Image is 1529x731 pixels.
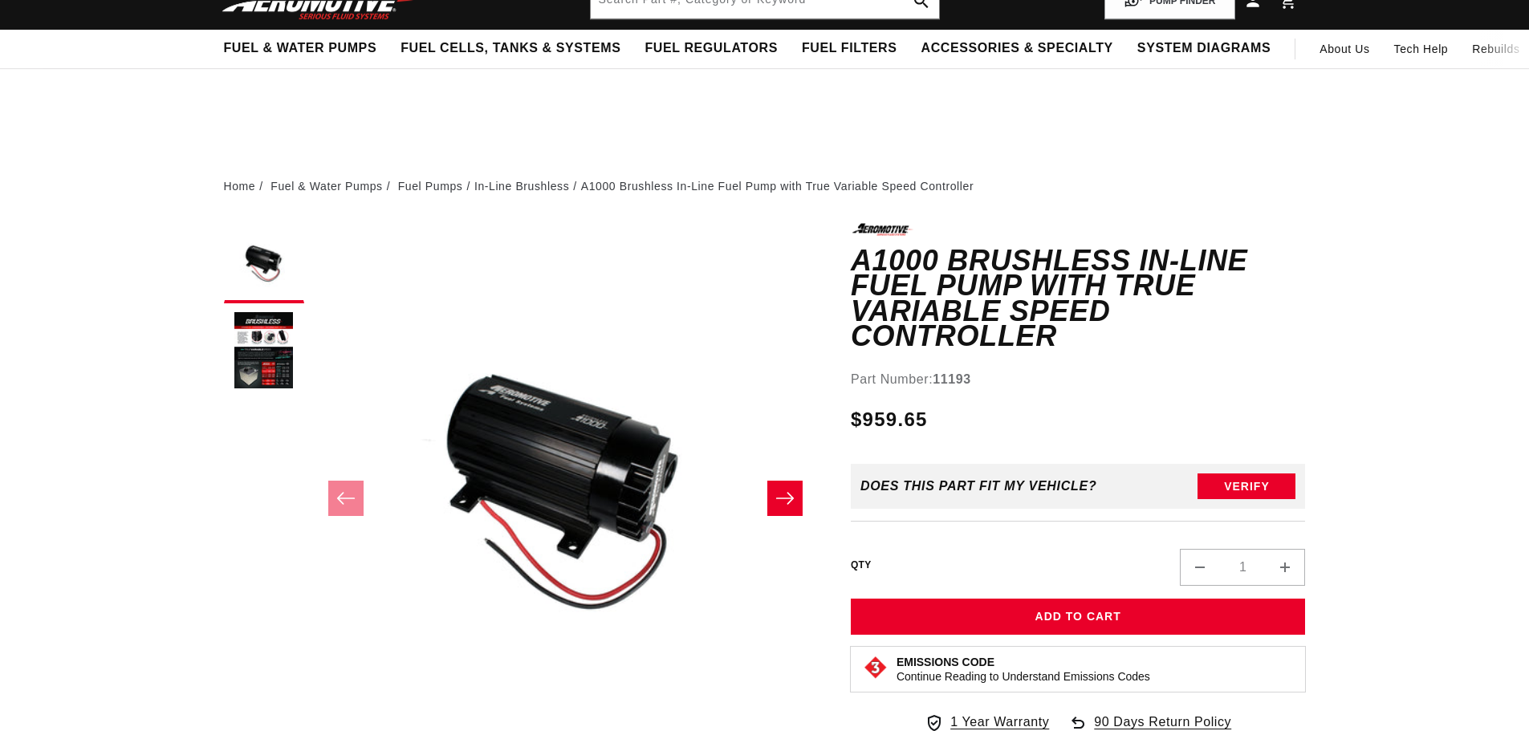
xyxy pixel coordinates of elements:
[1307,30,1381,68] a: About Us
[224,40,377,57] span: Fuel & Water Pumps
[632,30,789,67] summary: Fuel Regulators
[1382,30,1461,68] summary: Tech Help
[851,405,928,434] span: $959.65
[224,223,304,303] button: Load image 1 in gallery view
[1394,40,1449,58] span: Tech Help
[909,30,1125,67] summary: Accessories & Specialty
[474,177,581,195] li: In-Line Brushless
[897,656,994,668] strong: Emissions Code
[581,177,974,195] li: A1000 Brushless In-Line Fuel Pump with True Variable Speed Controller
[224,177,256,195] a: Home
[1320,43,1369,55] span: About Us
[388,30,632,67] summary: Fuel Cells, Tanks & Systems
[921,40,1113,57] span: Accessories & Specialty
[767,481,803,516] button: Slide right
[897,655,1150,684] button: Emissions CodeContinue Reading to Understand Emissions Codes
[851,599,1306,635] button: Add to Cart
[401,40,620,57] span: Fuel Cells, Tanks & Systems
[1137,40,1271,57] span: System Diagrams
[851,558,872,572] label: QTY
[863,655,889,680] img: Emissions code
[398,177,463,195] a: Fuel Pumps
[802,40,897,57] span: Fuel Filters
[212,30,389,67] summary: Fuel & Water Pumps
[270,177,382,195] a: Fuel & Water Pumps
[328,481,364,516] button: Slide left
[1198,473,1295,499] button: Verify
[860,479,1097,493] div: Does This part fit My vehicle?
[933,372,971,386] strong: 11193
[1472,40,1519,58] span: Rebuilds
[1125,30,1283,67] summary: System Diagrams
[645,40,777,57] span: Fuel Regulators
[224,311,304,392] button: Load image 2 in gallery view
[851,248,1306,349] h1: A1000 Brushless In-Line Fuel Pump with True Variable Speed Controller
[790,30,909,67] summary: Fuel Filters
[224,177,1306,195] nav: breadcrumbs
[851,369,1306,390] div: Part Number:
[897,669,1150,684] p: Continue Reading to Understand Emissions Codes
